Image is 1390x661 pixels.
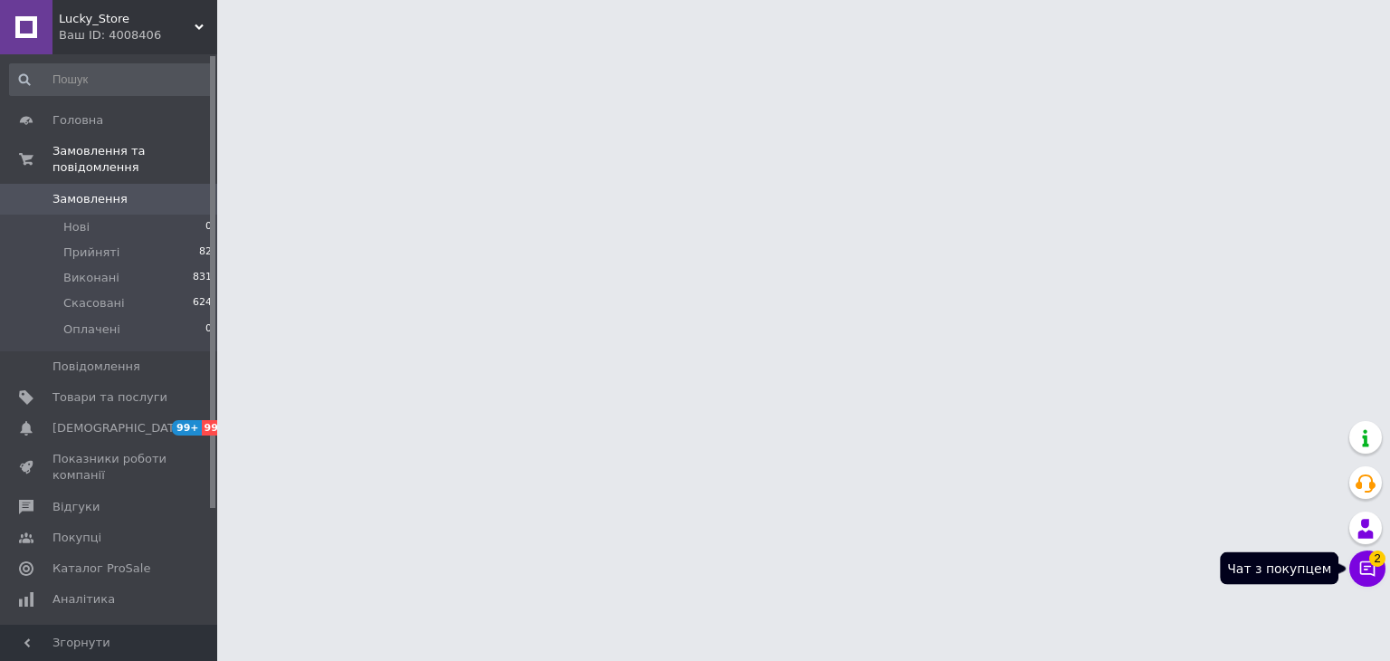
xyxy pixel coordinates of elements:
[1369,551,1385,567] span: 2
[59,11,195,27] span: Lucky_Store
[199,244,212,261] span: 82
[1220,552,1338,585] div: Чат з покупцем
[1349,551,1385,587] button: Чат з покупцем2
[202,420,232,436] span: 99+
[52,560,150,577] span: Каталог ProSale
[63,244,119,261] span: Прийняті
[63,321,120,338] span: Оплачені
[193,270,212,286] span: 831
[52,420,186,436] span: [DEMOGRAPHIC_DATA]
[52,359,140,375] span: Повідомлення
[205,321,212,338] span: 0
[52,499,100,515] span: Відгуки
[52,622,167,655] span: Управління сайтом
[9,63,214,96] input: Пошук
[52,143,217,176] span: Замовлення та повідомлення
[63,270,119,286] span: Виконані
[52,451,167,484] span: Показники роботи компанії
[52,112,103,129] span: Головна
[193,295,212,311] span: 624
[52,191,128,207] span: Замовлення
[52,591,115,608] span: Аналітика
[63,219,90,235] span: Нові
[59,27,217,43] div: Ваш ID: 4008406
[205,219,212,235] span: 0
[172,420,202,436] span: 99+
[52,530,101,546] span: Покупці
[52,389,167,406] span: Товари та послуги
[63,295,125,311] span: Скасовані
